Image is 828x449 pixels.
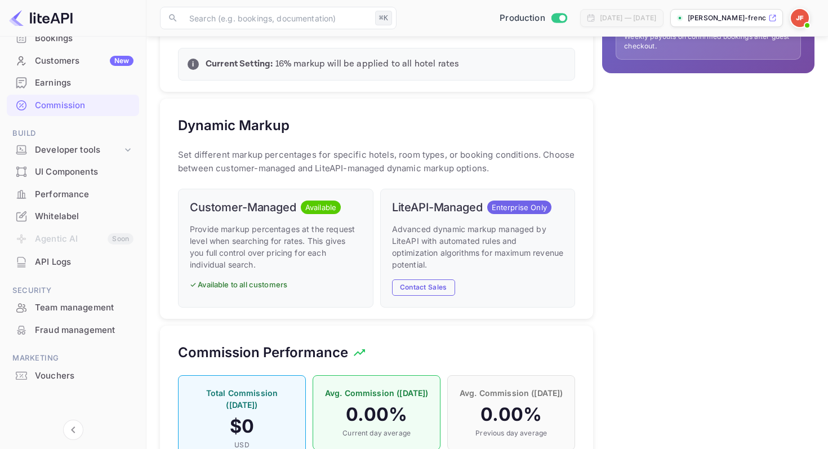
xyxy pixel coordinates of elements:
[600,13,656,23] div: [DATE] — [DATE]
[35,188,133,201] div: Performance
[7,95,139,115] a: Commission
[35,77,133,90] div: Earnings
[178,148,575,175] p: Set different markup percentages for specific hotels, room types, or booking conditions. Choose b...
[35,324,133,337] div: Fraud management
[192,59,194,69] p: i
[495,12,571,25] div: Switch to Sandbox mode
[190,387,294,411] p: Total Commission ([DATE])
[7,140,139,160] div: Developer tools
[7,297,139,319] div: Team management
[7,319,139,340] a: Fraud management
[7,319,139,341] div: Fraud management
[35,144,122,157] div: Developer tools
[7,127,139,140] span: Build
[7,184,139,205] a: Performance
[7,161,139,182] a: UI Components
[190,415,294,438] h4: $ 0
[375,11,392,25] div: ⌘K
[206,58,273,70] strong: Current Setting:
[7,72,139,93] a: Earnings
[182,7,371,29] input: Search (e.g. bookings, documentation)
[7,28,139,50] div: Bookings
[35,32,133,45] div: Bookings
[7,365,139,387] div: Vouchers
[392,223,564,270] p: Advanced dynamic markup managed by LiteAPI with automated rules and optimization algorithms for m...
[7,184,139,206] div: Performance
[63,420,83,440] button: Collapse navigation
[392,201,483,214] h6: LiteAPI-Managed
[7,161,139,183] div: UI Components
[500,12,545,25] span: Production
[7,206,139,228] div: Whitelabel
[35,301,133,314] div: Team management
[7,297,139,318] a: Team management
[35,55,133,68] div: Customers
[324,403,429,426] h4: 0.00 %
[35,370,133,383] div: Vouchers
[7,365,139,386] a: Vouchers
[459,387,563,399] p: Avg. Commission ([DATE])
[7,284,139,297] span: Security
[7,50,139,71] a: CustomersNew
[190,223,362,270] p: Provide markup percentages at the request level when searching for rates. This gives you full con...
[688,13,766,23] p: [PERSON_NAME]-french-ziapz.nuite...
[7,206,139,226] a: Whitelabel
[487,202,551,214] span: Enterprise Only
[206,57,566,71] p: 16 % markup will be applied to all hotel rates
[392,279,455,296] button: Contact Sales
[7,251,139,273] div: API Logs
[190,279,362,291] p: ✓ Available to all customers
[7,95,139,117] div: Commission
[791,9,809,27] img: Jon French
[324,428,429,438] p: Current day average
[35,210,133,223] div: Whitelabel
[7,352,139,364] span: Marketing
[35,166,133,179] div: UI Components
[110,56,133,66] div: New
[7,72,139,94] div: Earnings
[7,50,139,72] div: CustomersNew
[301,202,341,214] span: Available
[624,32,793,51] p: Weekly payouts on confirmed bookings after guest checkout.
[190,201,296,214] h6: Customer-Managed
[459,428,563,438] p: Previous day average
[178,117,290,135] h5: Dynamic Markup
[178,344,348,362] h5: Commission Performance
[324,387,429,399] p: Avg. Commission ([DATE])
[35,256,133,269] div: API Logs
[7,28,139,48] a: Bookings
[459,403,563,426] h4: 0.00 %
[7,251,139,272] a: API Logs
[35,99,133,112] div: Commission
[9,9,73,27] img: LiteAPI logo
